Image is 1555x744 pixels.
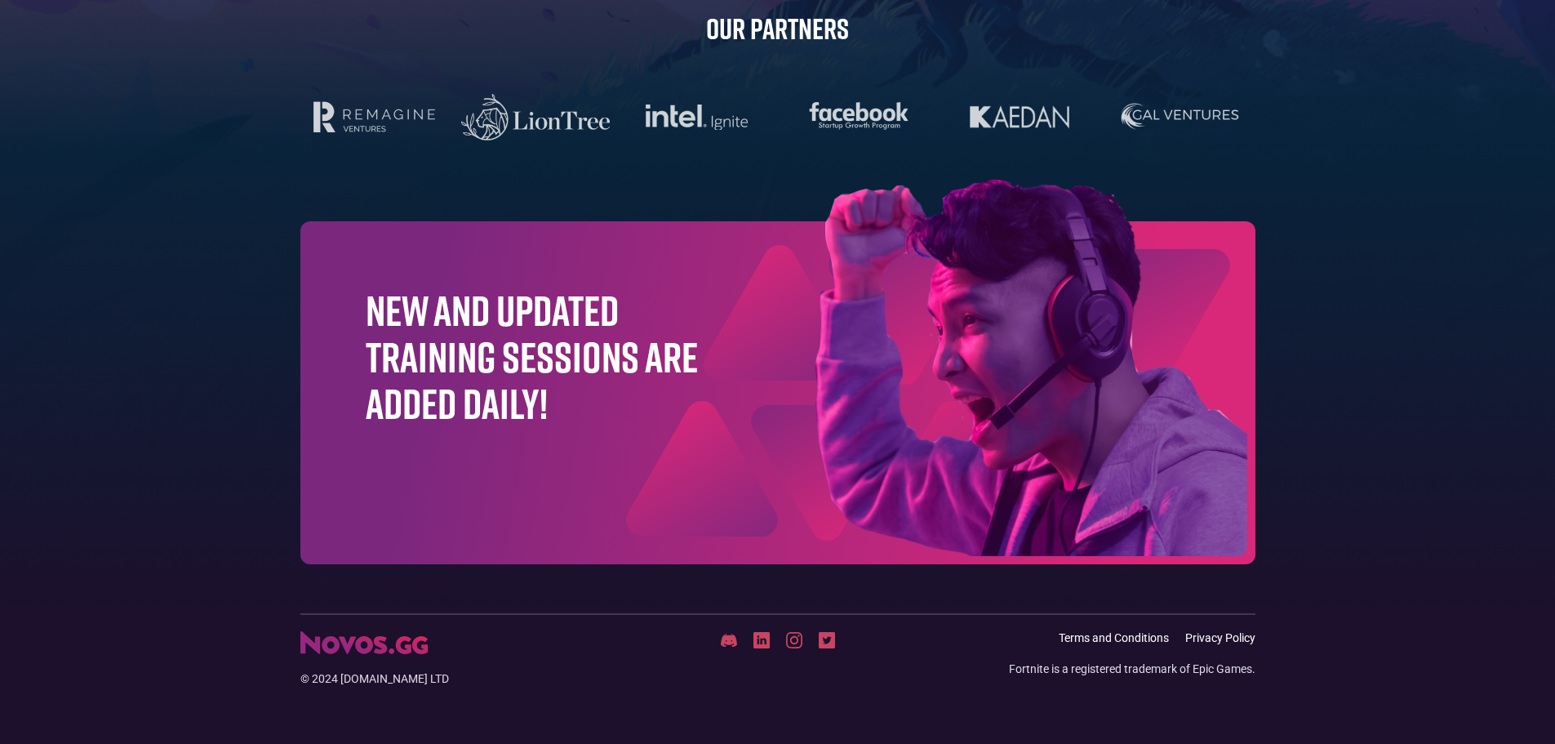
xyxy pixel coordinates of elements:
[300,670,619,687] div: © 2024 [DOMAIN_NAME] LTD
[1009,661,1255,677] div: Fortnite is a registered trademark of Epic Games.
[1059,631,1169,645] a: Terms and Conditions
[300,11,1255,46] h2: Our Partners
[366,287,699,427] h1: New and updated training sessions are added daily!
[1185,631,1255,645] a: Privacy Policy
